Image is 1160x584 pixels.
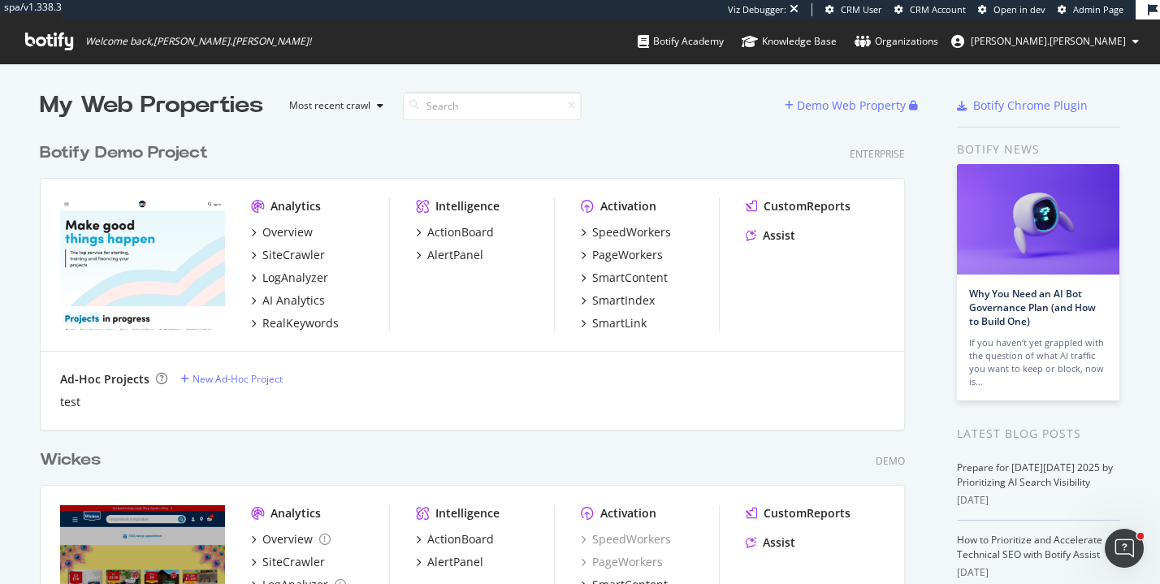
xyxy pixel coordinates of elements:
[957,97,1088,114] a: Botify Chrome Plugin
[746,505,851,521] a: CustomReports
[957,461,1113,489] a: Prepare for [DATE][DATE] 2025 by Prioritizing AI Search Visibility
[1073,3,1123,15] span: Admin Page
[957,141,1120,158] div: Botify news
[262,292,325,309] div: AI Analytics
[262,270,328,286] div: LogAnalyzer
[289,101,370,110] div: Most recent crawl
[764,198,851,214] div: CustomReports
[251,531,331,547] a: Overview
[638,33,724,50] div: Botify Academy
[271,505,321,521] div: Analytics
[427,554,483,570] div: AlertPanel
[40,89,263,122] div: My Web Properties
[978,3,1045,16] a: Open in dev
[581,270,668,286] a: SmartContent
[746,198,851,214] a: CustomReports
[742,19,837,63] a: Knowledge Base
[742,33,837,50] div: Knowledge Base
[262,247,325,263] div: SiteCrawler
[592,270,668,286] div: SmartContent
[60,198,225,330] img: ulule.com
[581,554,663,570] a: PageWorkers
[416,224,494,240] a: ActionBoard
[581,531,671,547] a: SpeedWorkers
[592,224,671,240] div: SpeedWorkers
[973,97,1088,114] div: Botify Chrome Plugin
[403,92,582,120] input: Search
[251,315,339,331] a: RealKeywords
[262,315,339,331] div: RealKeywords
[251,247,325,263] a: SiteCrawler
[85,35,311,48] span: Welcome back, [PERSON_NAME].[PERSON_NAME] !
[728,3,786,16] div: Viz Debugger:
[251,224,313,240] a: Overview
[876,454,905,468] div: Demo
[581,292,655,309] a: SmartIndex
[592,292,655,309] div: SmartIndex
[180,372,283,386] a: New Ad-Hoc Project
[841,3,882,15] span: CRM User
[957,533,1102,561] a: How to Prioritize and Accelerate Technical SEO with Botify Assist
[1105,529,1144,568] iframe: Intercom live chat
[251,554,325,570] a: SiteCrawler
[251,292,325,309] a: AI Analytics
[600,198,656,214] div: Activation
[969,287,1096,328] a: Why You Need an AI Bot Governance Plan (and How to Build One)
[971,34,1126,48] span: emma.destexhe
[825,3,882,16] a: CRM User
[60,371,149,387] div: Ad-Hoc Projects
[262,224,313,240] div: Overview
[435,198,500,214] div: Intelligence
[764,505,851,521] div: CustomReports
[262,531,313,547] div: Overview
[276,93,390,119] button: Most recent crawl
[957,565,1120,580] div: [DATE]
[957,425,1120,443] div: Latest Blog Posts
[40,448,107,472] a: Wickes
[271,198,321,214] div: Analytics
[938,28,1152,54] button: [PERSON_NAME].[PERSON_NAME]
[763,227,795,244] div: Assist
[581,247,663,263] a: PageWorkers
[60,394,80,410] a: test
[600,505,656,521] div: Activation
[910,3,966,15] span: CRM Account
[416,554,483,570] a: AlertPanel
[763,534,795,551] div: Assist
[592,315,647,331] div: SmartLink
[416,247,483,263] a: AlertPanel
[957,164,1119,275] img: Why You Need an AI Bot Governance Plan (and How to Build One)
[785,98,909,112] a: Demo Web Property
[638,19,724,63] a: Botify Academy
[785,93,909,119] button: Demo Web Property
[251,270,328,286] a: LogAnalyzer
[850,147,905,161] div: Enterprise
[40,141,208,165] div: Botify Demo Project
[746,534,795,551] a: Assist
[427,224,494,240] div: ActionBoard
[193,372,283,386] div: New Ad-Hoc Project
[894,3,966,16] a: CRM Account
[40,448,101,472] div: Wickes
[435,505,500,521] div: Intelligence
[797,97,906,114] div: Demo Web Property
[262,554,325,570] div: SiteCrawler
[1058,3,1123,16] a: Admin Page
[957,493,1120,508] div: [DATE]
[40,141,214,165] a: Botify Demo Project
[969,336,1107,388] div: If you haven’t yet grappled with the question of what AI traffic you want to keep or block, now is…
[581,315,647,331] a: SmartLink
[993,3,1045,15] span: Open in dev
[427,531,494,547] div: ActionBoard
[581,224,671,240] a: SpeedWorkers
[855,19,938,63] a: Organizations
[855,33,938,50] div: Organizations
[592,247,663,263] div: PageWorkers
[416,531,494,547] a: ActionBoard
[746,227,795,244] a: Assist
[427,247,483,263] div: AlertPanel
